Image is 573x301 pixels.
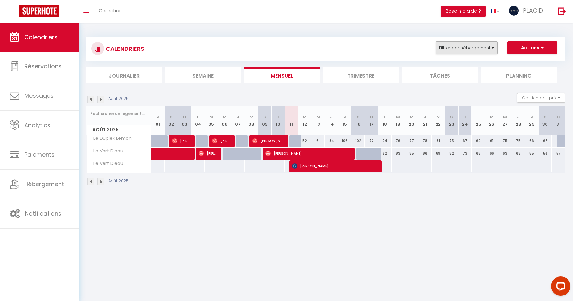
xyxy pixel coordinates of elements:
th: 05 [205,106,218,135]
abbr: S [263,114,266,120]
abbr: S [544,114,546,120]
abbr: V [530,114,533,120]
th: 25 [472,106,485,135]
div: 75 [512,135,525,147]
th: 04 [191,106,204,135]
div: 84 [325,135,338,147]
iframe: LiveChat chat widget [546,274,573,301]
abbr: S [450,114,453,120]
abbr: M [303,114,307,120]
h3: CALENDRIERS [104,41,144,56]
abbr: V [157,114,159,120]
div: 57 [552,148,565,160]
li: Semaine [165,67,241,83]
abbr: L [290,114,292,120]
abbr: M [490,114,494,120]
th: 07 [231,106,244,135]
th: 12 [298,106,311,135]
div: 86 [418,148,431,160]
span: Hébergement [24,180,64,188]
th: 26 [485,106,498,135]
th: 17 [365,106,378,135]
span: Août 2025 [87,125,151,135]
li: Trimestre [323,67,399,83]
div: 63 [498,148,512,160]
span: PLACID [523,6,543,15]
span: Chercher [99,7,121,14]
abbr: J [517,114,520,120]
abbr: D [370,114,373,120]
div: 73 [458,148,471,160]
div: 75 [445,135,458,147]
li: Tâches [402,67,478,83]
span: [PERSON_NAME] [292,160,376,172]
span: Messages [24,92,54,100]
th: 19 [392,106,405,135]
span: Analytics [24,121,50,129]
div: 56 [538,148,552,160]
abbr: D [276,114,280,120]
input: Rechercher un logement... [90,108,147,119]
span: Le Vert D'eau [88,148,125,155]
li: Journalier [86,67,162,83]
th: 13 [311,106,325,135]
p: Août 2025 [108,178,129,184]
th: 10 [271,106,285,135]
th: 21 [418,106,431,135]
div: 89 [432,148,445,160]
span: Paiements [24,150,55,159]
th: 15 [338,106,351,135]
th: 22 [432,106,445,135]
span: Notifications [25,209,61,217]
abbr: L [384,114,386,120]
span: [PERSON_NAME] [172,135,190,147]
abbr: M [223,114,227,120]
div: 106 [338,135,351,147]
button: Besoin d'aide ? [441,6,486,17]
button: Filtrer par hébergement [436,41,498,54]
img: logout [558,7,566,15]
th: 18 [378,106,392,135]
abbr: D [183,114,186,120]
th: 31 [552,106,565,135]
div: 67 [538,135,552,147]
img: ... [509,6,519,16]
abbr: L [477,114,479,120]
th: 27 [498,106,512,135]
div: 75 [498,135,512,147]
th: 01 [151,106,165,135]
abbr: L [197,114,199,120]
div: 62 [472,135,485,147]
abbr: J [330,114,333,120]
abbr: S [170,114,173,120]
li: Planning [481,67,557,83]
th: 30 [538,106,552,135]
abbr: M [316,114,320,120]
abbr: J [424,114,426,120]
div: 82 [445,148,458,160]
abbr: M [209,114,213,120]
th: 24 [458,106,471,135]
button: Actions [507,41,557,54]
abbr: M [396,114,400,120]
th: 29 [525,106,538,135]
div: 74 [378,135,392,147]
abbr: V [437,114,440,120]
abbr: V [343,114,346,120]
span: Calendriers [24,33,58,41]
th: 28 [512,106,525,135]
span: Le Duplex Lemon [88,135,133,142]
th: 16 [351,106,365,135]
abbr: D [463,114,467,120]
span: [PERSON_NAME] [199,147,216,160]
div: 85 [405,148,418,160]
span: [PERSON_NAME] [265,147,350,160]
span: Le Vert D'eau [88,160,125,167]
div: 77 [405,135,418,147]
th: 09 [258,106,271,135]
div: 66 [525,135,538,147]
div: 66 [485,148,498,160]
div: 61 [311,135,325,147]
th: 06 [218,106,231,135]
div: 76 [392,135,405,147]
